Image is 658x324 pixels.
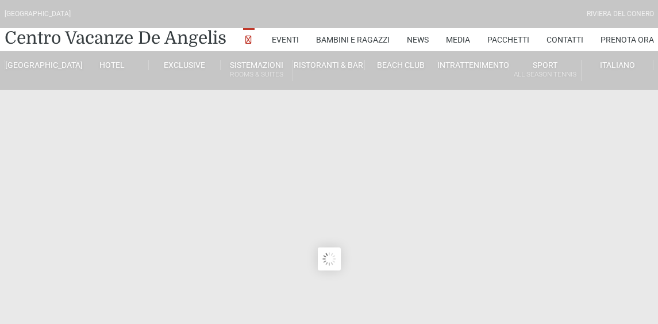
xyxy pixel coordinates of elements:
a: Italiano [582,60,654,70]
a: SportAll Season Tennis [509,60,582,81]
a: Prenota Ora [601,28,654,51]
a: Ristoranti & Bar [293,60,365,70]
a: SistemazioniRooms & Suites [221,60,293,81]
a: News [407,28,429,51]
span: Italiano [600,60,635,70]
a: Hotel [76,60,149,70]
a: Intrattenimento [437,60,510,70]
small: All Season Tennis [509,69,581,80]
a: Bambini e Ragazzi [316,28,390,51]
a: Exclusive [149,60,221,70]
a: Pacchetti [487,28,529,51]
small: Rooms & Suites [221,69,293,80]
a: Contatti [547,28,583,51]
a: Media [446,28,470,51]
div: Riviera Del Conero [587,9,654,20]
div: [GEOGRAPHIC_DATA] [5,9,71,20]
a: Eventi [272,28,299,51]
a: Beach Club [365,60,437,70]
a: [GEOGRAPHIC_DATA] [5,60,77,70]
a: Centro Vacanze De Angelis [5,26,226,49]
